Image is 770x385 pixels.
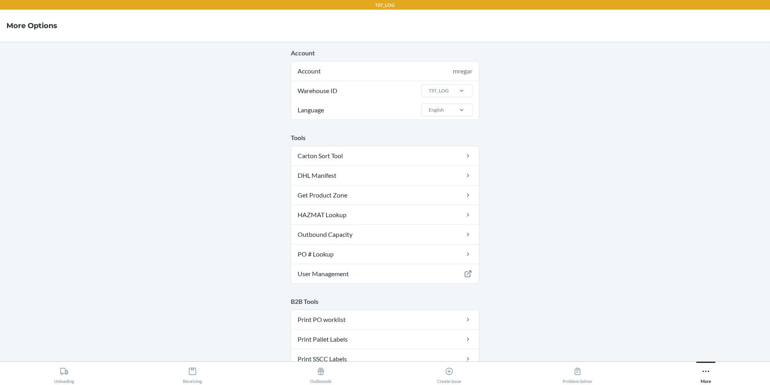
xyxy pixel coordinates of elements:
[642,362,770,384] button: More
[257,362,385,384] button: Outbounds
[291,244,479,264] a: PO # Lookup
[429,87,449,94] div: TST_LOG
[291,225,479,244] a: Outbound Capacity
[291,48,479,58] p: Account
[291,349,479,369] a: Print SSCC Labels
[437,364,461,384] div: Create Issue
[291,166,479,185] a: DHL Manifest
[183,364,202,384] div: Receiving
[385,362,513,384] button: Create Issue
[428,87,429,94] input: Warehouse IDTST_LOG
[453,66,472,76] div: mregar
[563,364,592,384] div: Problem Solver
[428,106,429,114] input: LanguageEnglish
[701,364,711,384] div: More
[291,205,479,224] a: HAZMAT Lookup
[513,362,642,384] button: Problem Solver
[296,81,338,100] span: Warehouse ID
[291,133,479,143] p: Tools
[310,364,332,384] div: Outbounds
[128,362,257,384] button: Receiving
[291,185,479,205] a: Get Product Zone
[291,330,479,349] a: Print Pallet Labels
[296,100,325,120] span: Language
[6,20,57,31] h4: More Options
[291,61,479,81] div: Account
[291,264,479,283] a: User Management
[291,146,479,165] a: Carton Sort Tool
[54,364,74,384] div: Unloading
[291,310,479,329] a: Print PO worklist
[375,2,395,9] p: TST_LOG
[291,297,479,306] p: B2B Tools
[429,106,444,114] div: English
